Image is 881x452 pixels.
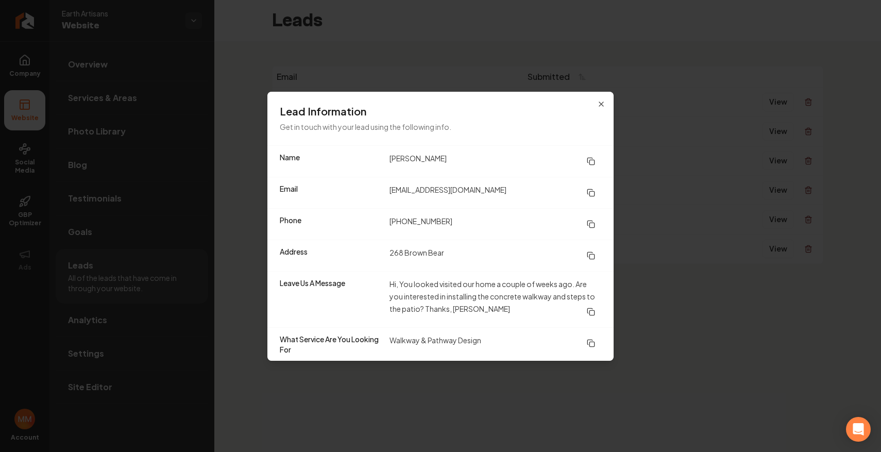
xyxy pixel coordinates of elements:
dd: [EMAIL_ADDRESS][DOMAIN_NAME] [389,183,601,202]
dd: Hi, You looked visited our home a couple of weeks ago. Are you interested in installing the concr... [389,278,601,321]
dd: Walkway & Pathway Design [389,334,601,355]
dd: [PHONE_NUMBER] [389,215,601,233]
p: Get in touch with your lead using the following info. [280,121,601,133]
dd: [PERSON_NAME] [389,152,601,171]
h3: Lead Information [280,104,601,119]
dt: Address [280,246,381,265]
dt: Phone [280,215,381,233]
dd: 268 Brown Bear [389,246,601,265]
dt: Name [280,152,381,171]
dt: Leave Us A Message [280,278,381,321]
dt: Email [280,183,381,202]
dt: What Service Are You Looking For [280,334,381,355]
